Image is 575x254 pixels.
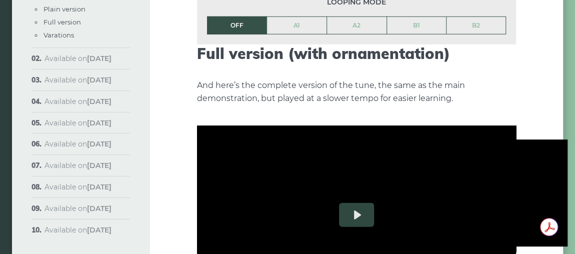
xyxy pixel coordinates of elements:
[267,17,326,34] a: A1
[43,31,74,39] a: Varations
[87,139,111,148] strong: [DATE]
[44,139,111,148] span: Available on
[87,182,111,191] strong: [DATE]
[44,182,111,191] span: Available on
[87,75,111,84] strong: [DATE]
[446,17,505,34] a: B2
[44,225,111,234] span: Available on
[43,18,81,26] a: Full version
[327,17,386,34] a: A2
[44,161,111,170] span: Available on
[87,118,111,127] strong: [DATE]
[387,17,446,34] a: B1
[44,54,111,63] span: Available on
[197,34,516,62] h2: Full version (with ornamentation)
[87,161,111,170] strong: [DATE]
[87,204,111,213] strong: [DATE]
[44,204,111,213] span: Available on
[44,97,111,106] span: Available on
[87,54,111,63] strong: [DATE]
[87,225,111,234] strong: [DATE]
[43,5,85,13] a: Plain version
[44,118,111,127] span: Available on
[87,97,111,106] strong: [DATE]
[197,79,516,105] p: And here’s the complete version of the tune, the same as the main demonstration, but played at a ...
[44,75,111,84] span: Available on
